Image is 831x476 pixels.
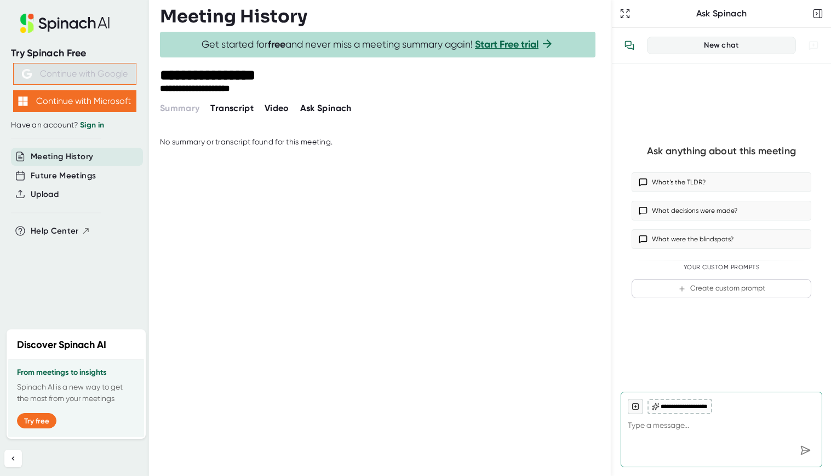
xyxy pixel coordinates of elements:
button: Expand to Ask Spinach page [617,6,633,21]
button: Meeting History [31,150,93,163]
button: Future Meetings [31,170,96,182]
span: Summary [160,103,199,113]
h3: From meetings to insights [17,368,135,377]
button: Close conversation sidebar [810,6,826,21]
div: Try Spinach Free [11,47,138,60]
div: New chat [654,40,789,50]
button: Continue with Google [13,63,136,85]
a: Start Free trial [475,38,538,50]
button: Video [265,102,289,115]
button: Try free [17,413,56,428]
h2: Discover Spinach AI [17,338,106,352]
p: Spinach AI is a new way to get the most from your meetings [17,381,135,404]
button: Ask Spinach [300,102,352,115]
button: Summary [160,102,199,115]
button: View conversation history [618,34,640,56]
button: Create custom prompt [632,279,811,298]
img: Aehbyd4JwY73AAAAAElFTkSuQmCC [22,69,32,79]
button: Transcript [210,102,254,115]
button: Continue with Microsoft [13,90,136,112]
span: Get started for and never miss a meeting summary again! [202,38,554,51]
div: Ask Spinach [633,8,810,19]
h3: Meeting History [160,6,307,27]
div: No summary or transcript found for this meeting. [160,137,333,147]
button: What were the blindspots? [632,229,811,249]
span: Transcript [210,103,254,113]
div: Send message [795,440,815,460]
button: Help Center [31,225,90,237]
div: Ask anything about this meeting [647,145,796,158]
span: Ask Spinach [300,103,352,113]
button: What decisions were made? [632,201,811,220]
button: Collapse sidebar [4,450,22,467]
button: What’s the TLDR? [632,172,811,192]
span: Video [265,103,289,113]
div: Have an account? [11,120,138,130]
a: Sign in [80,120,104,130]
button: Upload [31,188,59,201]
b: free [268,38,285,50]
div: Your Custom Prompts [632,264,811,271]
span: Help Center [31,225,79,237]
